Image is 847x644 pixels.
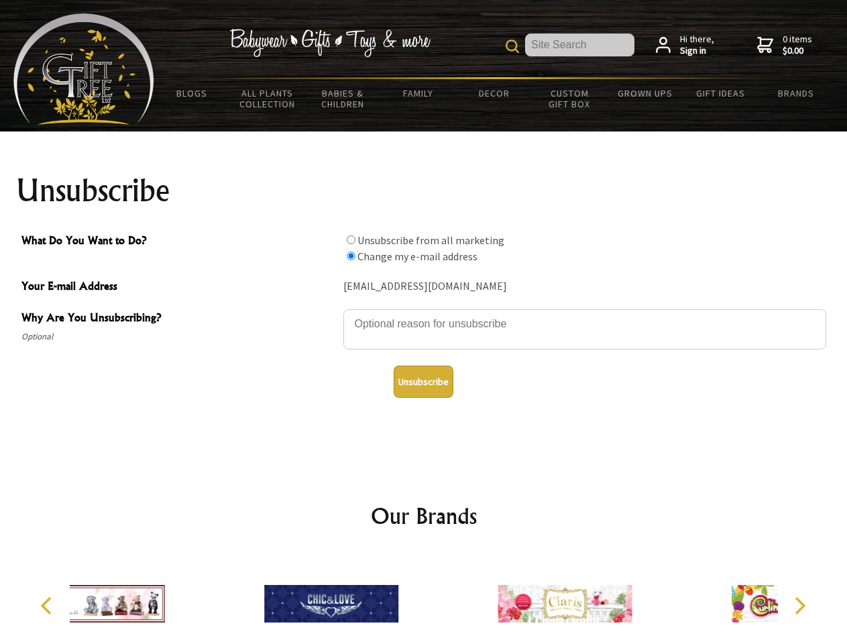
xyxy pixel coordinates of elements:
[229,29,431,57] img: Babywear - Gifts - Toys & more
[21,232,337,252] span: What Do You Want to Do?
[16,174,832,207] h1: Unsubscribe
[381,79,457,107] a: Family
[532,79,608,118] a: Custom Gift Box
[347,252,355,260] input: What Do You Want to Do?
[21,329,337,345] span: Optional
[357,250,477,263] label: Change my e-mail address
[783,45,812,57] strong: $0.00
[343,309,826,350] textarea: Why Are You Unsubscribing?
[607,79,683,107] a: Grown Ups
[347,235,355,244] input: What Do You Want to Do?
[757,34,812,57] a: 0 items$0.00
[34,591,63,621] button: Previous
[680,34,714,57] span: Hi there,
[785,591,814,621] button: Next
[357,233,504,247] label: Unsubscribe from all marketing
[394,366,453,398] button: Unsubscribe
[230,79,306,118] a: All Plants Collection
[27,500,821,532] h2: Our Brands
[683,79,758,107] a: Gift Ideas
[154,79,230,107] a: BLOGS
[456,79,532,107] a: Decor
[305,79,381,118] a: Babies & Children
[13,13,154,125] img: Babyware - Gifts - Toys and more...
[21,278,337,297] span: Your E-mail Address
[656,34,714,57] a: Hi there,Sign in
[680,45,714,57] strong: Sign in
[21,309,337,329] span: Why Are You Unsubscribing?
[783,33,812,57] span: 0 items
[506,40,519,53] img: product search
[343,276,826,297] div: [EMAIL_ADDRESS][DOMAIN_NAME]
[525,34,634,56] input: Site Search
[758,79,834,107] a: Brands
